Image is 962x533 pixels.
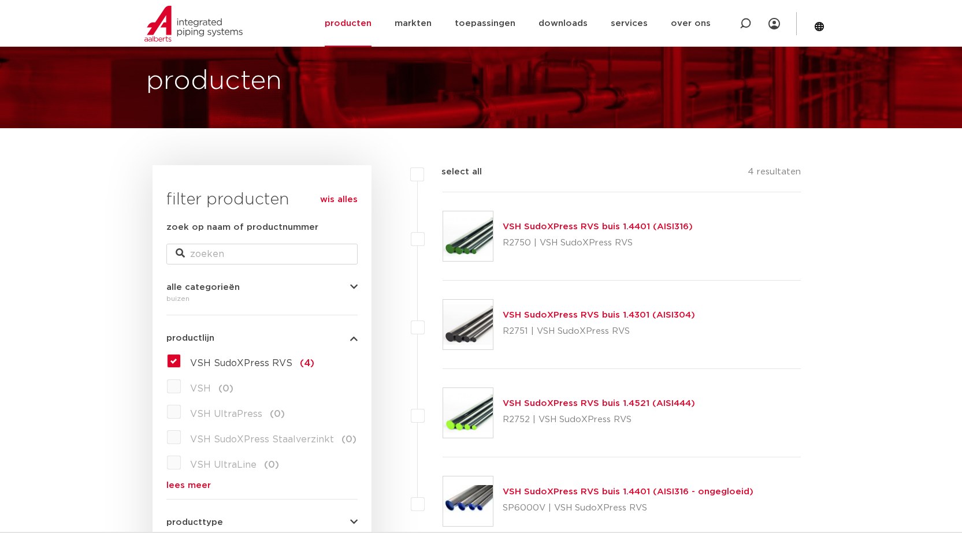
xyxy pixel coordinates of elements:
button: producttype [166,518,358,527]
a: wis alles [320,193,358,207]
button: productlijn [166,334,358,342]
span: VSH SudoXPress RVS [190,359,292,368]
a: VSH SudoXPress RVS buis 1.4301 (AISI304) [503,311,695,319]
img: Thumbnail for VSH SudoXPress RVS buis 1.4401 (AISI316) [443,211,493,261]
img: Thumbnail for VSH SudoXPress RVS buis 1.4401 (AISI316 - ongegloeid) [443,476,493,526]
span: VSH SudoXPress Staalverzinkt [190,435,334,444]
span: alle categorieën [166,283,240,292]
label: select all [424,165,482,179]
h1: producten [146,63,282,100]
p: R2750 | VSH SudoXPress RVS [503,234,693,252]
span: (0) [270,409,285,419]
button: alle categorieën [166,283,358,292]
span: productlijn [166,334,214,342]
span: VSH UltraPress [190,409,262,419]
img: Thumbnail for VSH SudoXPress RVS buis 1.4521 (AISI444) [443,388,493,438]
span: producttype [166,518,223,527]
p: R2752 | VSH SudoXPress RVS [503,411,695,429]
a: lees meer [166,481,358,490]
span: VSH UltraLine [190,460,257,469]
span: (0) [218,384,233,393]
p: 4 resultaten [748,165,801,183]
input: zoeken [166,244,358,264]
a: VSH SudoXPress RVS buis 1.4521 (AISI444) [503,399,695,408]
div: buizen [166,292,358,305]
span: (0) [341,435,356,444]
span: (0) [264,460,279,469]
p: SP6000V | VSH SudoXPress RVS [503,499,753,517]
a: VSH SudoXPress RVS buis 1.4401 (AISI316 - ongegloeid) [503,487,753,496]
span: (4) [300,359,314,368]
span: VSH [190,384,211,393]
p: R2751 | VSH SudoXPress RVS [503,322,695,341]
label: zoek op naam of productnummer [166,221,318,234]
h3: filter producten [166,188,358,211]
a: VSH SudoXPress RVS buis 1.4401 (AISI316) [503,222,693,231]
img: Thumbnail for VSH SudoXPress RVS buis 1.4301 (AISI304) [443,300,493,349]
